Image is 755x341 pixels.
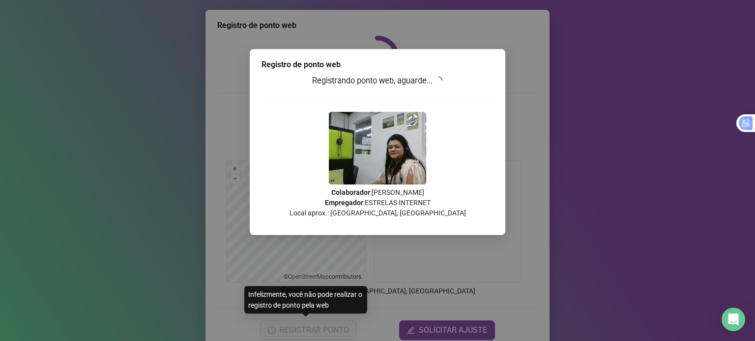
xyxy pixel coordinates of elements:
[435,77,442,84] span: loading
[261,75,494,87] h3: Registrando ponto web, aguarde...
[329,112,426,184] img: Z
[261,187,494,218] p: : [PERSON_NAME] : ESTRELAS INTERNET Local aprox.: [GEOGRAPHIC_DATA], [GEOGRAPHIC_DATA]
[325,199,363,207] strong: Empregador
[722,308,745,331] div: Open Intercom Messenger
[261,59,494,71] div: Registro de ponto web
[244,286,367,314] div: Infelizmente, você não pode realizar o registro de ponto pela web
[331,188,370,196] strong: Colaborador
